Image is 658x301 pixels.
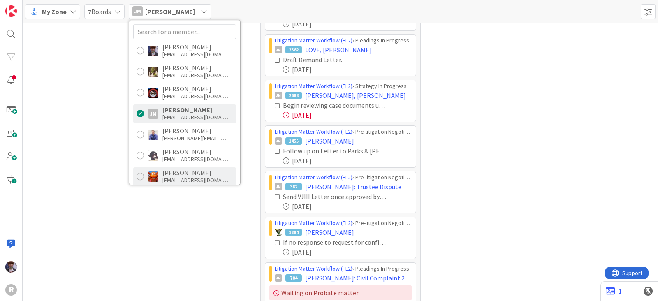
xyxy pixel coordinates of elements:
[162,85,228,93] div: [PERSON_NAME]
[148,171,158,182] img: KA
[305,182,401,192] span: [PERSON_NAME]: Trustee Dispute
[275,127,412,136] div: › Pre-litigation Negotiation
[275,219,352,227] a: Litigation Matter Workflow (FL2)
[275,36,412,45] div: › Pleadings In Progress
[275,274,282,282] div: JM
[275,265,352,272] a: Litigation Matter Workflow (FL2)
[275,82,352,90] a: Litigation Matter Workflow (FL2)
[305,136,354,146] span: [PERSON_NAME]
[283,247,412,257] div: [DATE]
[162,72,228,79] div: [EMAIL_ADDRESS][DOMAIN_NAME]
[162,127,228,134] div: [PERSON_NAME]
[285,183,302,190] div: 382
[305,227,354,237] span: [PERSON_NAME]
[285,229,302,236] div: 1284
[275,137,282,145] div: JM
[283,192,387,201] div: Send VJIII Letter once approved by client.
[285,274,302,282] div: 704
[275,173,412,182] div: › Pre-litigation Negotiation
[305,90,406,100] span: [PERSON_NAME]; [PERSON_NAME]
[88,7,91,16] b: 7
[162,51,228,58] div: [EMAIL_ADDRESS][DOMAIN_NAME]
[283,55,376,65] div: Draft Demand Letter.
[275,264,412,273] div: › Pleadings In Progress
[283,146,387,156] div: Follow up on Letter to Parks & [PERSON_NAME]
[283,201,412,211] div: [DATE]
[162,148,228,155] div: [PERSON_NAME]
[148,46,158,56] img: ML
[133,24,236,39] input: Search for a member...
[283,65,412,74] div: [DATE]
[148,88,158,98] img: JS
[148,150,158,161] img: KN
[162,106,228,113] div: [PERSON_NAME]
[162,64,228,72] div: [PERSON_NAME]
[285,92,302,99] div: 2688
[283,237,387,247] div: If no response to request for confirmation of receipt of funds, Withdraw, send disengagement lett...
[275,128,352,135] a: Litigation Matter Workflow (FL2)
[305,273,412,283] span: [PERSON_NAME]: Civil Complaint 25CV02347 ([PERSON_NAME] individually)
[162,155,228,163] div: [EMAIL_ADDRESS][DOMAIN_NAME]
[305,45,372,55] span: LOVE, [PERSON_NAME]
[162,93,228,100] div: [EMAIL_ADDRESS][DOMAIN_NAME]
[132,6,143,16] div: JM
[5,261,17,273] img: ML
[148,67,158,77] img: DG
[162,176,228,184] div: [EMAIL_ADDRESS][DOMAIN_NAME]
[285,46,302,53] div: 2362
[5,284,17,296] div: R
[275,46,282,53] div: JM
[162,134,228,142] div: [PERSON_NAME][EMAIL_ADDRESS][DOMAIN_NAME]
[148,130,158,140] img: JG
[283,110,412,120] div: [DATE]
[275,229,282,236] img: NC
[162,113,228,121] div: [EMAIL_ADDRESS][DOMAIN_NAME]
[283,100,387,110] div: Begin reviewing case documents uploaded by client.
[283,19,412,29] div: [DATE]
[275,92,282,99] div: JM
[5,5,17,17] img: Visit kanbanzone.com
[162,169,228,176] div: [PERSON_NAME]
[275,82,412,90] div: › Strategy In Progress
[145,7,195,16] span: [PERSON_NAME]
[275,219,412,227] div: › Pre-litigation Negotiation
[275,37,352,44] a: Litigation Matter Workflow (FL2)
[88,7,111,16] span: Boards
[606,286,622,296] a: 1
[285,137,302,145] div: 1455
[269,285,412,300] div: Waiting on Probate matter
[275,183,282,190] div: JM
[283,156,412,166] div: [DATE]
[17,1,37,11] span: Support
[42,7,67,16] span: My Zone
[148,109,158,119] div: JM
[162,43,228,51] div: [PERSON_NAME]
[275,174,352,181] a: Litigation Matter Workflow (FL2)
